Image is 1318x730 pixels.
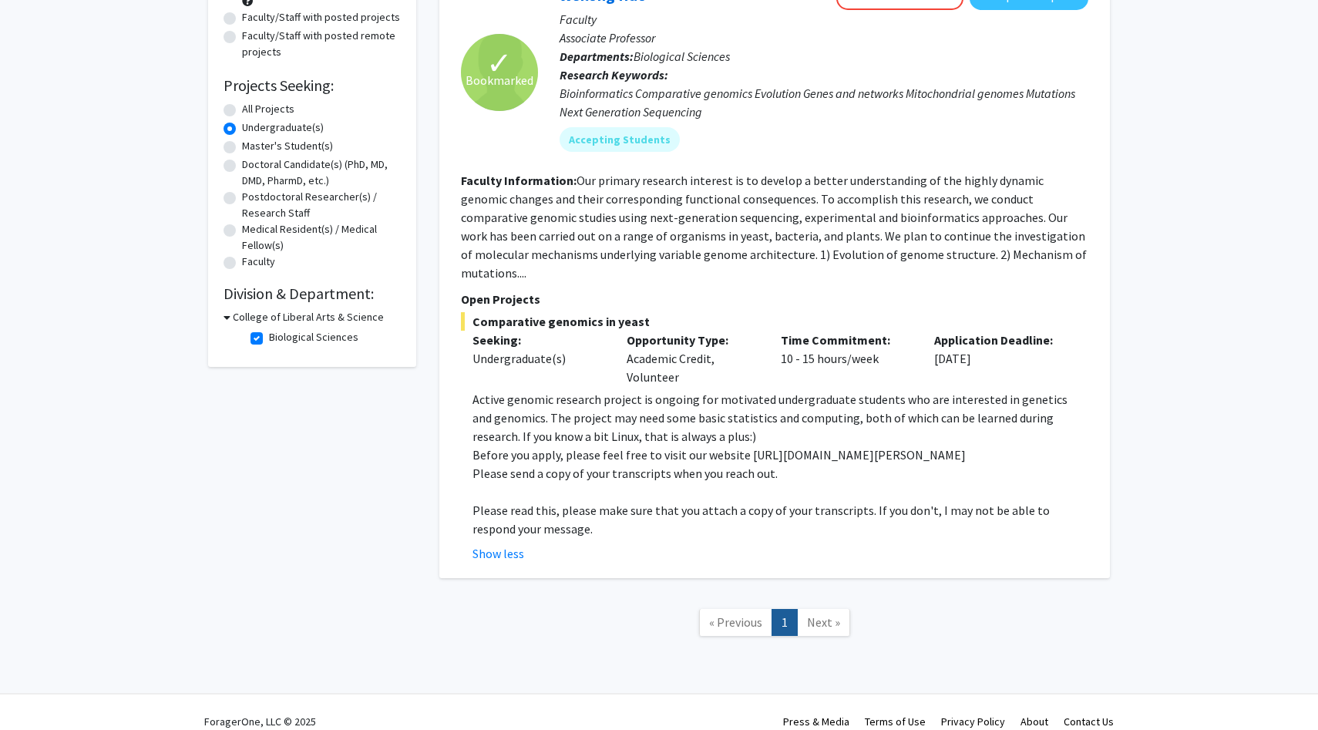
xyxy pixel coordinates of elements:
[1020,715,1048,728] a: About
[242,101,294,117] label: All Projects
[560,29,1088,47] p: Associate Professor
[439,594,1110,656] nav: Page navigation
[242,156,401,189] label: Doctoral Candidate(s) (PhD, MD, DMD, PharmD, etc.)
[242,254,275,270] label: Faculty
[472,501,1088,538] p: Please read this, please make sure that you attach a copy of your transcripts. If you don't, I ma...
[472,390,1088,446] p: Active genomic research project is ongoing for motivated undergraduate students who are intereste...
[781,331,912,349] p: Time Commitment:
[709,614,762,630] span: « Previous
[242,138,333,154] label: Master's Student(s)
[461,290,1088,308] p: Open Projects
[224,284,401,303] h2: Division & Department:
[224,76,401,95] h2: Projects Seeking:
[472,446,1088,464] p: Before you apply, please feel free to visit our website [URL][DOMAIN_NAME][PERSON_NAME]
[269,329,358,345] label: Biological Sciences
[242,9,400,25] label: Faculty/Staff with posted projects
[783,715,849,728] a: Press & Media
[560,49,634,64] b: Departments:
[772,609,798,636] a: 1
[242,189,401,221] label: Postdoctoral Researcher(s) / Research Staff
[769,331,923,386] div: 10 - 15 hours/week
[1064,715,1114,728] a: Contact Us
[560,10,1088,29] p: Faculty
[472,349,604,368] div: Undergraduate(s)
[472,331,604,349] p: Seeking:
[797,609,850,636] a: Next Page
[466,71,533,89] span: Bookmarked
[461,312,1088,331] span: Comparative genomics in yeast
[560,127,680,152] mat-chip: Accepting Students
[807,614,840,630] span: Next »
[934,331,1065,349] p: Application Deadline:
[560,67,668,82] b: Research Keywords:
[923,331,1077,386] div: [DATE]
[634,49,730,64] span: Biological Sciences
[461,173,577,188] b: Faculty Information:
[699,609,772,636] a: Previous Page
[560,84,1088,121] div: Bioinformatics Comparative genomics Evolution Genes and networks Mitochondrial genomes Mutations ...
[472,464,1088,483] p: Please send a copy of your transcripts when you reach out.
[461,173,1087,281] fg-read-more: Our primary research interest is to develop a better understanding of the highly dynamic genomic ...
[941,715,1005,728] a: Privacy Policy
[242,221,401,254] label: Medical Resident(s) / Medical Fellow(s)
[12,661,66,718] iframe: Chat
[233,309,384,325] h3: College of Liberal Arts & Science
[486,56,513,71] span: ✓
[627,331,758,349] p: Opportunity Type:
[472,544,524,563] button: Show less
[615,331,769,386] div: Academic Credit, Volunteer
[242,119,324,136] label: Undergraduate(s)
[242,28,401,60] label: Faculty/Staff with posted remote projects
[865,715,926,728] a: Terms of Use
